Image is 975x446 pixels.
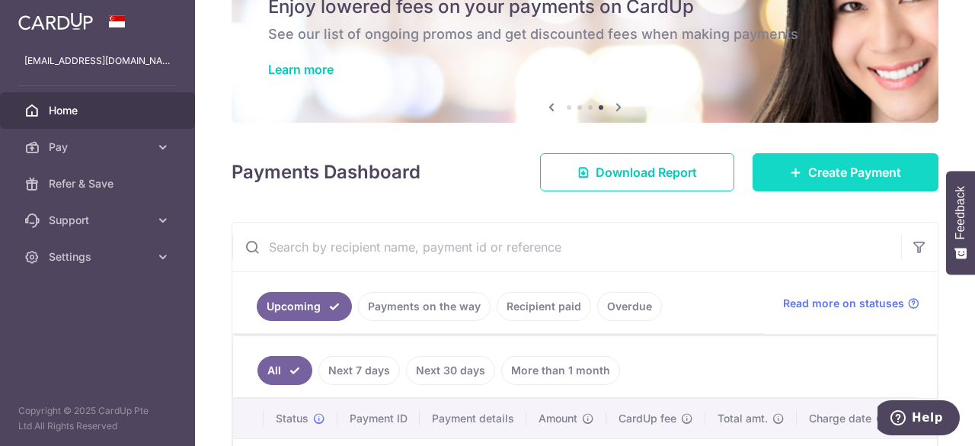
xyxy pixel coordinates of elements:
span: Download Report [596,163,697,181]
input: Search by recipient name, payment id or reference [232,223,901,271]
iframe: Opens a widget where you can find more information [877,400,960,438]
p: [EMAIL_ADDRESS][DOMAIN_NAME] [24,53,171,69]
th: Payment ID [337,399,420,438]
button: Feedback - Show survey [946,171,975,274]
th: Payment details [420,399,526,438]
span: Create Payment [808,163,901,181]
span: Status [276,411,308,426]
span: Pay [49,140,149,155]
a: Next 7 days [318,356,400,385]
a: More than 1 month [501,356,620,385]
a: Read more on statuses [783,296,919,311]
span: Amount [539,411,577,426]
a: All [257,356,312,385]
a: Overdue [597,292,662,321]
a: Create Payment [753,153,938,191]
a: Recipient paid [497,292,591,321]
a: Next 30 days [406,356,495,385]
a: Upcoming [257,292,352,321]
span: Support [49,213,149,228]
span: Total amt. [718,411,768,426]
span: Home [49,103,149,118]
a: Download Report [540,153,734,191]
span: CardUp fee [619,411,676,426]
h4: Payments Dashboard [232,159,420,186]
h6: See our list of ongoing promos and get discounted fees when making payments [268,25,902,43]
a: Learn more [268,62,334,77]
img: CardUp [18,12,93,30]
span: Charge date [809,411,871,426]
a: Payments on the way [358,292,491,321]
span: Settings [49,249,149,265]
span: Refer & Save [49,176,149,191]
span: Feedback [954,186,967,239]
span: Read more on statuses [783,296,904,311]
